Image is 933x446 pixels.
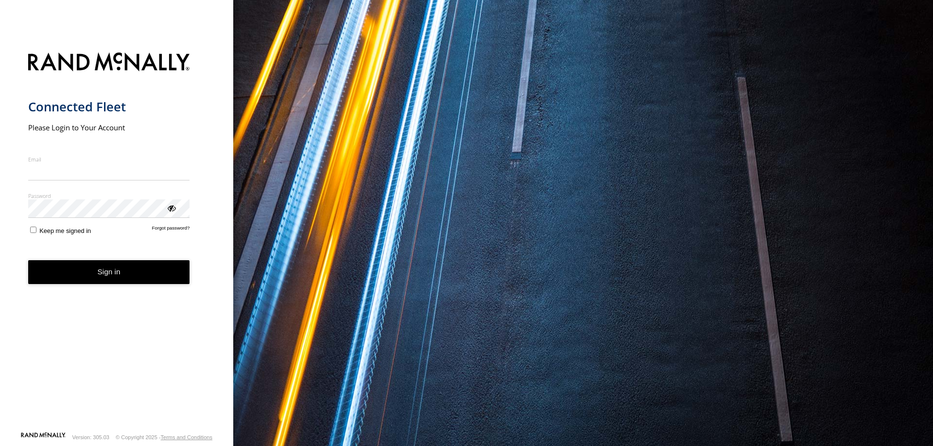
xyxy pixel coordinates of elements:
[28,260,190,284] button: Sign in
[28,192,190,199] label: Password
[161,434,212,440] a: Terms and Conditions
[152,225,190,234] a: Forgot password?
[28,123,190,132] h2: Please Login to Your Account
[166,203,176,213] div: ViewPassword
[30,227,36,233] input: Keep me signed in
[39,227,91,234] span: Keep me signed in
[21,432,66,442] a: Visit our Website
[28,47,206,431] form: main
[116,434,212,440] div: © Copyright 2025 -
[72,434,109,440] div: Version: 305.03
[28,156,190,163] label: Email
[28,99,190,115] h1: Connected Fleet
[28,51,190,75] img: Rand McNally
